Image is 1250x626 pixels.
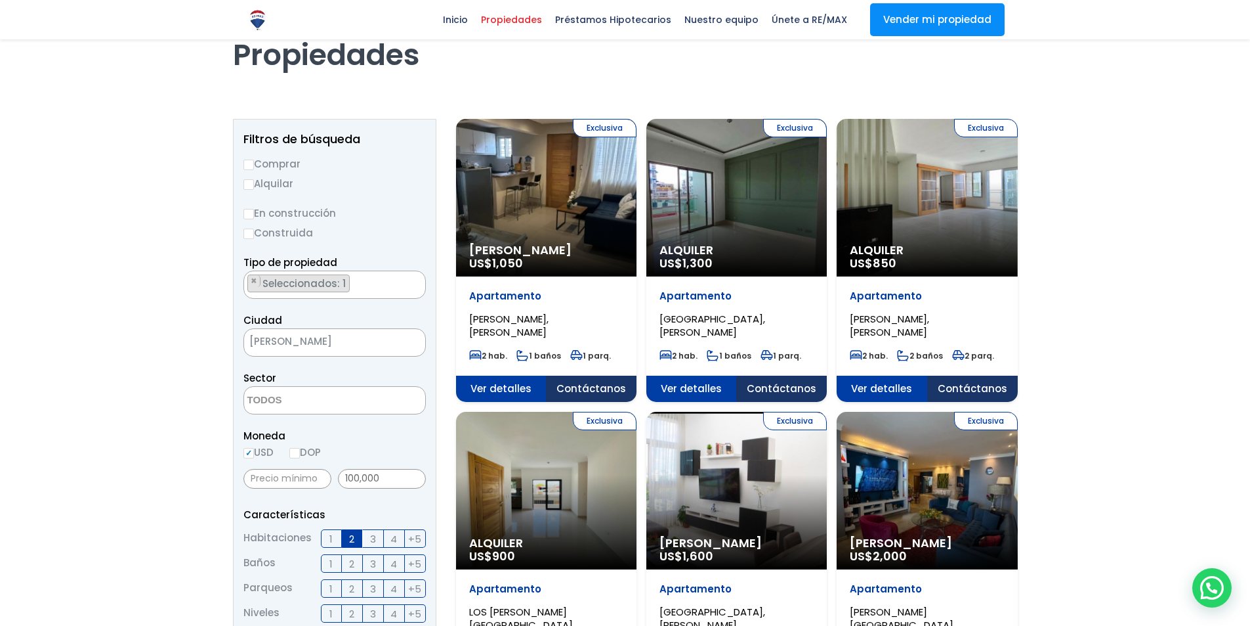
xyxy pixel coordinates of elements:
[469,583,623,596] p: Apartamento
[954,119,1018,137] span: Exclusiva
[850,290,1004,303] p: Apartamento
[243,328,426,357] span: SANTO DOMINGO DE GUZMÁN
[248,275,260,287] button: Remove item
[659,244,814,257] span: Alquiler
[243,256,337,269] span: Tipo de propiedad
[659,583,814,596] p: Apartamento
[243,156,426,172] label: Comprar
[390,556,397,572] span: 4
[763,412,827,430] span: Exclusiva
[243,313,282,327] span: Ciudad
[349,581,354,597] span: 2
[707,350,751,361] span: 1 baños
[411,275,418,287] span: ×
[244,387,371,415] textarea: Search
[243,448,254,458] input: USD
[243,469,331,489] input: Precio mínimo
[646,119,827,402] a: Exclusiva Alquiler US$1,300 Apartamento [GEOGRAPHIC_DATA], [PERSON_NAME] 2 hab. 1 baños 1 parq. V...
[243,506,426,523] p: Características
[243,179,254,190] input: Alquilar
[243,604,280,623] span: Niveles
[243,133,426,146] h2: Filtros de búsqueda
[469,244,623,257] span: [PERSON_NAME]
[760,350,801,361] span: 1 parq.
[474,10,549,30] span: Propiedades
[289,448,300,458] input: DOP
[469,537,623,550] span: Alquiler
[329,581,333,597] span: 1
[469,350,507,361] span: 2 hab.
[233,1,1018,73] h1: Propiedades
[646,376,737,402] span: Ver detalles
[850,244,1004,257] span: Alquiler
[289,444,321,460] label: DOP
[329,556,333,572] span: 1
[243,205,426,221] label: En construcción
[927,376,1018,402] span: Contáctanos
[850,350,888,361] span: 2 hab.
[243,579,293,598] span: Parqueos
[243,529,312,548] span: Habitaciones
[408,531,421,547] span: +5
[837,119,1017,402] a: Exclusiva Alquiler US$850 Apartamento [PERSON_NAME], [PERSON_NAME] 2 hab. 2 baños 2 parq. Ver det...
[659,255,713,271] span: US$
[408,556,421,572] span: +5
[411,275,419,288] button: Remove all items
[370,606,376,622] span: 3
[349,531,354,547] span: 2
[546,376,636,402] span: Contáctanos
[763,119,827,137] span: Exclusiva
[243,160,254,170] input: Comprar
[246,9,269,32] img: Logo de REMAX
[406,337,412,349] span: ×
[952,350,994,361] span: 2 parq.
[243,225,426,241] label: Construida
[659,290,814,303] p: Apartamento
[244,332,392,351] span: SANTO DOMINGO DE GUZMÁN
[251,275,257,287] span: ×
[390,531,397,547] span: 4
[469,312,549,339] span: [PERSON_NAME], [PERSON_NAME]
[243,209,254,219] input: En construcción
[390,606,397,622] span: 4
[850,537,1004,550] span: [PERSON_NAME]
[244,271,251,300] textarea: Search
[873,255,896,271] span: 850
[408,606,421,622] span: +5
[682,255,713,271] span: 1,300
[370,531,376,547] span: 3
[436,10,474,30] span: Inicio
[573,412,636,430] span: Exclusiva
[349,606,354,622] span: 2
[338,469,426,489] input: Precio máximo
[329,606,333,622] span: 1
[370,556,376,572] span: 3
[492,255,523,271] span: 1,050
[243,444,274,460] label: USD
[329,531,333,547] span: 1
[243,554,276,573] span: Baños
[390,581,397,597] span: 4
[897,350,943,361] span: 2 baños
[765,10,854,30] span: Únete a RE/MAX
[659,548,713,564] span: US$
[659,537,814,550] span: [PERSON_NAME]
[850,548,907,564] span: US$
[870,3,1005,36] a: Vender mi propiedad
[736,376,827,402] span: Contáctanos
[659,312,765,339] span: [GEOGRAPHIC_DATA], [PERSON_NAME]
[549,10,678,30] span: Préstamos Hipotecarios
[570,350,611,361] span: 1 parq.
[261,277,349,290] span: Seleccionados: 1
[456,376,547,402] span: Ver detalles
[678,10,765,30] span: Nuestro equipo
[469,290,623,303] p: Apartamento
[850,312,929,339] span: [PERSON_NAME], [PERSON_NAME]
[243,229,254,239] input: Construida
[659,350,698,361] span: 2 hab.
[392,332,412,353] button: Remove all items
[873,548,907,564] span: 2,000
[349,556,354,572] span: 2
[516,350,561,361] span: 1 baños
[492,548,515,564] span: 900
